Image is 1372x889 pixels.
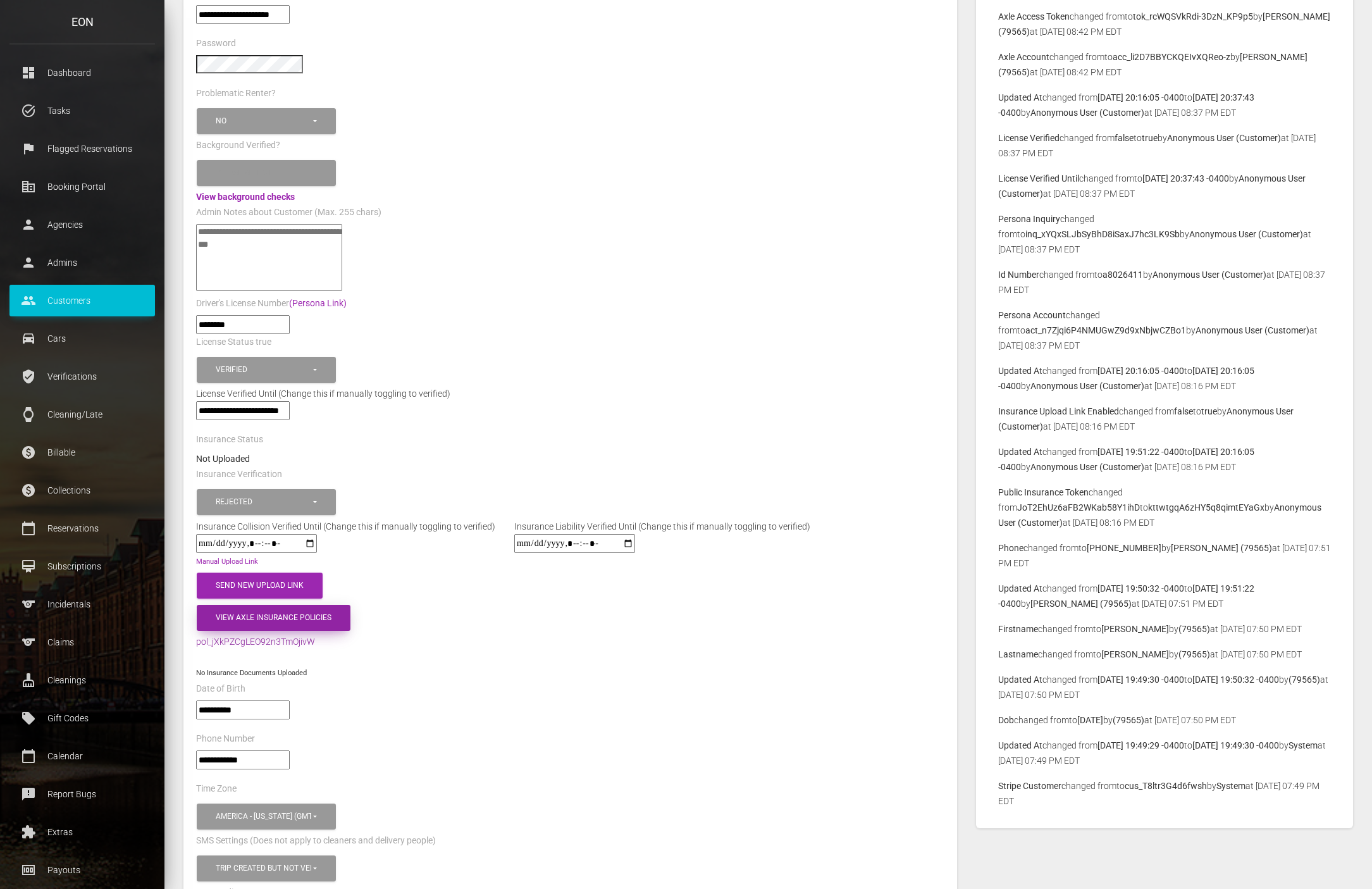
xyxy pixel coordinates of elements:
p: Billable [19,443,145,462]
b: Firstname [998,624,1038,634]
button: No [197,108,336,134]
p: changed from to by at [DATE] 08:16 PM EDT [998,404,1331,434]
b: false [1174,406,1193,416]
a: calendar_today Calendar [9,740,155,772]
p: Admins [19,253,145,272]
b: System [1216,781,1245,791]
b: [DATE] 19:50:32 -0400 [1192,675,1279,685]
label: Background Verified? [196,139,280,152]
p: Booking Portal [19,177,145,196]
p: changed from to by at [DATE] 07:51 PM EDT [998,581,1331,611]
label: Problematic Renter? [196,87,276,100]
div: Rejected [216,497,311,507]
b: cus_T8ltr3G4d6fwsh [1125,781,1207,791]
b: kttwtgqA6zHY5q8qimtEYaGx [1148,502,1264,513]
p: Cleanings [19,671,145,690]
p: changed from to by at [DATE] 08:37 PM EDT [998,171,1331,201]
a: paid Collections [9,475,155,506]
b: Axle Account [998,52,1049,62]
b: acc_li2D7BBYCKQEIvXQReo-z [1113,52,1230,62]
b: Anonymous User (Customer) [1153,270,1266,280]
p: Gift Codes [19,709,145,728]
label: Driver's License Number [196,297,347,310]
b: act_n7Zjqi6P4NMUGwZ9d9xNbjwCZBo1 [1025,325,1186,335]
b: [PERSON_NAME] [1101,649,1169,659]
a: cleaning_services Cleanings [9,664,155,696]
b: true [1201,406,1217,416]
a: flag Flagged Reservations [9,133,155,165]
p: Claims [19,633,145,652]
a: task_alt Tasks [9,95,155,127]
b: false [1115,133,1134,143]
b: [DATE] 19:49:30 -0400 [1097,675,1184,685]
p: changed from to by at [DATE] 08:16 PM EDT [998,485,1331,530]
a: money Payouts [9,854,155,886]
b: (79565) [1178,649,1210,659]
b: Updated At [998,583,1042,594]
b: Updated At [998,92,1042,103]
a: card_membership Subscriptions [9,550,155,582]
b: [DATE] 19:49:30 -0400 [1192,740,1279,750]
p: Calendar [19,747,145,766]
b: Insurance Upload Link Enabled [998,406,1119,416]
b: Axle Access Token [998,11,1070,22]
b: Updated At [998,675,1042,685]
div: America - [US_STATE] (GMT -05:00) [216,811,311,822]
p: Reservations [19,519,145,538]
label: Phone Number [196,733,255,745]
b: Public Insurance Token [998,487,1089,497]
button: Verified [197,357,336,383]
a: calendar_today Reservations [9,513,155,544]
b: [DATE] [1077,715,1103,725]
p: Customers [19,291,145,310]
p: Payouts [19,861,145,880]
p: changed from to by at [DATE] 08:37 PM EDT [998,130,1331,161]
b: System [1289,740,1318,750]
b: inq_xYQxSLJbSyBhD8iSaxJ7hc3LK9Sb [1025,229,1180,239]
b: Updated At [998,447,1042,457]
p: changed from to by at [DATE] 08:16 PM EDT [998,444,1331,475]
b: [PERSON_NAME] (79565) [1030,599,1132,609]
b: (79565) [1289,675,1320,685]
p: Tasks [19,101,145,120]
a: paid Billable [9,437,155,468]
b: Anonymous User (Customer) [1030,381,1144,391]
a: pol_jXkPZCgLEO92n3TmOjivW [196,637,315,647]
b: [PHONE_NUMBER] [1087,543,1161,553]
p: Incidentals [19,595,145,614]
b: [DATE] 19:51:22 -0400 [1097,447,1184,457]
p: Collections [19,481,145,500]
b: Lastname [998,649,1038,659]
b: Anonymous User (Customer) [1030,108,1144,118]
p: changed from to by at [DATE] 08:37 PM EDT [998,267,1331,297]
div: Insurance Collision Verified Until (Change this if manually toggling to verified) [187,519,505,534]
b: Anonymous User (Customer) [1030,462,1144,472]
p: changed from to by at [DATE] 07:50 PM EDT [998,672,1331,702]
div: Insurance Liability Verified Until (Change this if manually toggling to verified) [505,519,820,534]
b: License Verified Until [998,173,1079,183]
a: sports Claims [9,626,155,658]
a: feedback Report Bugs [9,778,155,810]
p: changed from to by at [DATE] 08:42 PM EDT [998,49,1331,80]
p: changed from to by at [DATE] 07:50 PM EDT [998,647,1331,662]
p: changed from to by at [DATE] 08:37 PM EDT [998,308,1331,353]
a: people Customers [9,285,155,316]
small: No Insurance Documents Uploaded [196,669,307,677]
button: View Axle Insurance Policies [197,605,350,631]
b: [PERSON_NAME] [1101,624,1169,634]
p: Flagged Reservations [19,139,145,158]
label: SMS Settings (Does not apply to cleaners and delivery people) [196,835,436,847]
b: JoT2EhUz6aFB2WKab58Y1ihD [1017,502,1140,513]
a: person Agencies [9,209,155,240]
div: Please select [216,168,311,178]
b: Updated At [998,740,1042,750]
p: Subscriptions [19,557,145,576]
p: changed from to by at [DATE] 07:50 PM EDT [998,621,1331,637]
b: Anonymous User (Customer) [1196,325,1309,335]
p: changed from to by at [DATE] 07:51 PM EDT [998,540,1331,571]
p: changed from to by at [DATE] 07:50 PM EDT [998,712,1331,728]
button: Send New Upload Link [197,573,323,599]
p: changed from to by at [DATE] 07:49 PM EDT [998,738,1331,768]
p: changed from to by at [DATE] 07:49 PM EDT [998,778,1331,809]
b: Persona Inquiry [998,214,1060,224]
